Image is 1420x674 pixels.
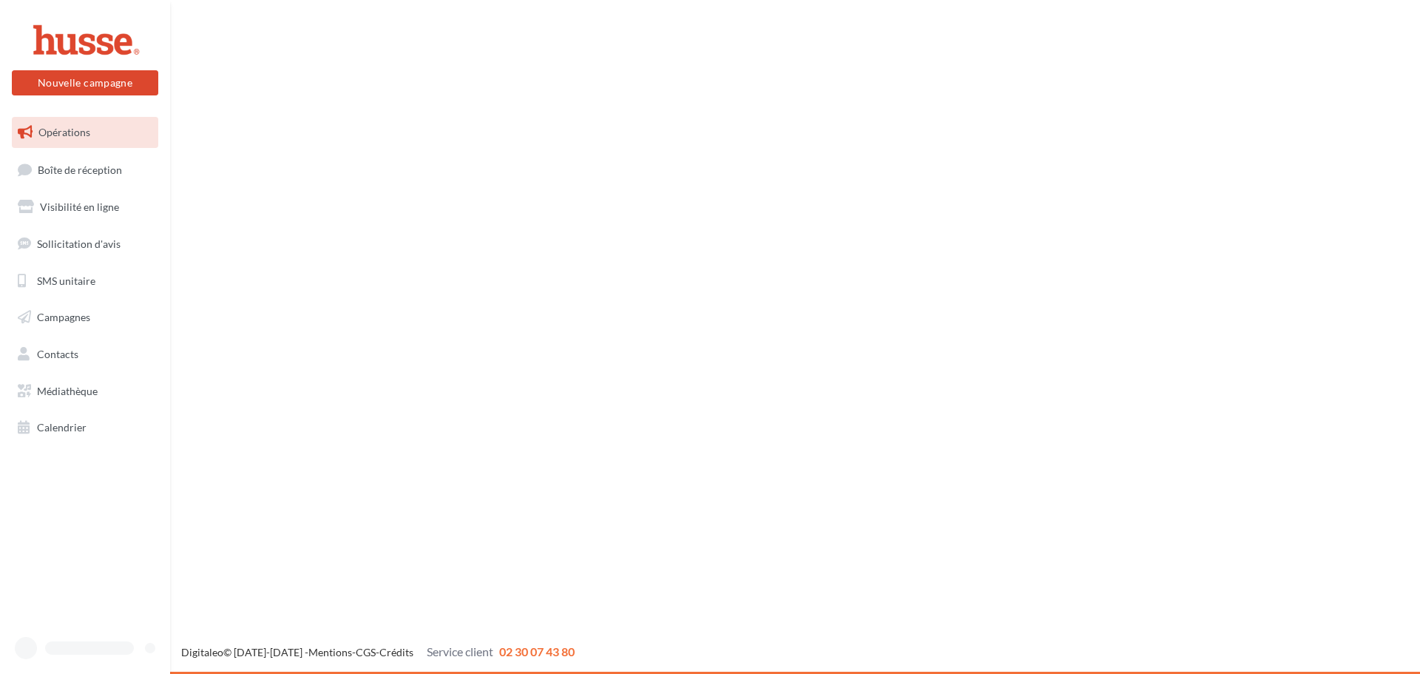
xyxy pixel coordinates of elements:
[308,646,352,658] a: Mentions
[9,302,161,333] a: Campagnes
[37,311,90,323] span: Campagnes
[9,154,161,186] a: Boîte de réception
[37,274,95,286] span: SMS unitaire
[9,339,161,370] a: Contacts
[37,348,78,360] span: Contacts
[427,644,493,658] span: Service client
[499,644,575,658] span: 02 30 07 43 80
[181,646,575,658] span: © [DATE]-[DATE] - - -
[9,117,161,148] a: Opérations
[40,200,119,213] span: Visibilité en ligne
[356,646,376,658] a: CGS
[37,237,121,250] span: Sollicitation d'avis
[9,376,161,407] a: Médiathèque
[37,385,98,397] span: Médiathèque
[9,192,161,223] a: Visibilité en ligne
[38,163,122,175] span: Boîte de réception
[9,229,161,260] a: Sollicitation d'avis
[379,646,413,658] a: Crédits
[9,266,161,297] a: SMS unitaire
[181,646,223,658] a: Digitaleo
[38,126,90,138] span: Opérations
[12,70,158,95] button: Nouvelle campagne
[9,412,161,443] a: Calendrier
[37,421,87,434] span: Calendrier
